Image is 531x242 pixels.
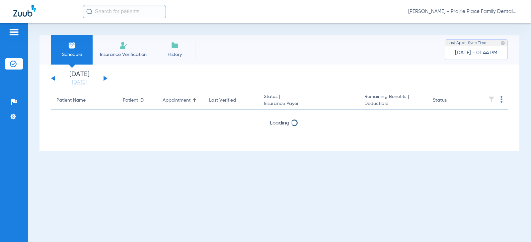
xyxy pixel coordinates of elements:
[209,97,236,104] div: Last Verified
[59,71,99,86] li: [DATE]
[123,97,152,104] div: Patient ID
[264,100,354,107] span: Insurance Payer
[59,79,99,86] a: [DATE]
[98,51,149,58] span: Insurance Verification
[163,97,198,104] div: Appointment
[68,41,76,49] img: Schedule
[56,97,86,104] div: Patient Name
[163,97,190,104] div: Appointment
[13,5,36,17] img: Zuub Logo
[86,9,92,15] img: Search Icon
[171,41,179,49] img: History
[270,121,289,126] span: Loading
[500,41,505,45] img: last sync help info
[488,96,495,103] img: filter.svg
[56,51,88,58] span: Schedule
[56,97,112,104] div: Patient Name
[159,51,190,58] span: History
[408,8,518,15] span: [PERSON_NAME] - Prairie Place Family Dental
[209,97,253,104] div: Last Verified
[447,40,487,46] span: Last Appt. Sync Time:
[427,91,472,110] th: Status
[259,91,359,110] th: Status |
[364,100,422,107] span: Deductible
[123,97,144,104] div: Patient ID
[9,28,19,36] img: hamburger-icon
[119,41,127,49] img: Manual Insurance Verification
[359,91,427,110] th: Remaining Benefits |
[500,96,502,103] img: group-dot-blue.svg
[83,5,166,18] input: Search for patients
[455,50,497,56] span: [DATE] - 01:44 PM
